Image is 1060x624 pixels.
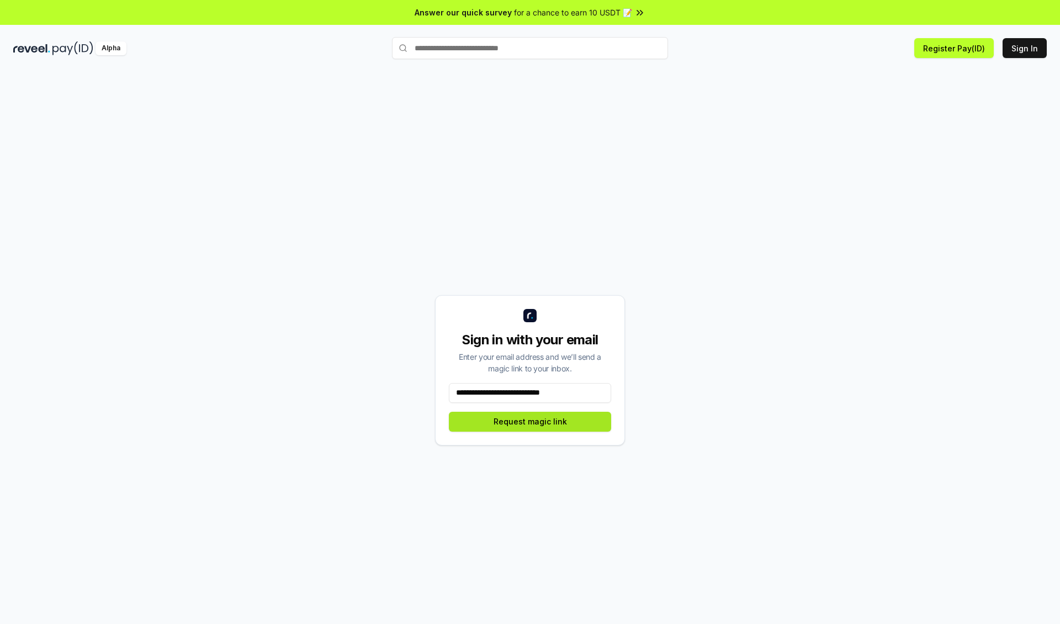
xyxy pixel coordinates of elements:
div: Sign in with your email [449,331,611,349]
button: Request magic link [449,412,611,432]
div: Enter your email address and we’ll send a magic link to your inbox. [449,351,611,374]
span: for a chance to earn 10 USDT 📝 [514,7,632,18]
button: Sign In [1003,38,1047,58]
img: logo_small [523,309,537,322]
img: reveel_dark [13,41,50,55]
button: Register Pay(ID) [914,38,994,58]
span: Answer our quick survey [415,7,512,18]
div: Alpha [96,41,126,55]
img: pay_id [52,41,93,55]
